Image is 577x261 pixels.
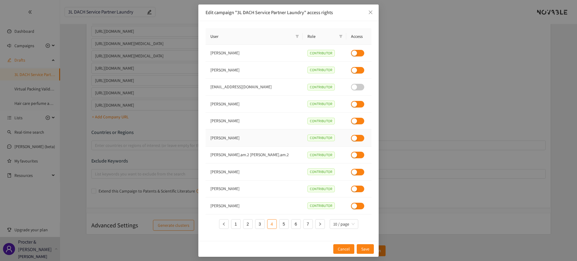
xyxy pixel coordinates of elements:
li: Previous Page [219,219,229,229]
span: right [318,222,322,226]
a: 5 [279,220,288,229]
button: right [315,219,325,229]
span: close [368,10,373,15]
button: Close [362,5,379,21]
a: 4 [267,220,276,229]
div: Edit campaign "3L DACH Service Partner Laundry" access rights [206,9,371,16]
td: [PERSON_NAME] [206,181,303,198]
div: Page Size [330,219,358,229]
a: 6 [292,220,301,229]
a: 2 [243,220,252,229]
span: filter [295,35,299,38]
li: 7 [303,219,313,229]
span: CONTRIBUTOR [307,101,335,107]
span: filter [339,35,343,38]
li: 5 [279,219,289,229]
span: CONTRIBUTOR [307,186,335,192]
button: Save [357,244,374,254]
span: CONTRIBUTOR [307,50,335,56]
span: Cancel [338,246,350,252]
button: This user has not confirmed the invitation yet [351,84,364,90]
td: [PERSON_NAME] [206,45,303,62]
li: 6 [291,219,301,229]
span: filter [338,32,344,41]
span: filter [294,32,300,41]
td: [PERSON_NAME] [206,197,303,214]
td: [PERSON_NAME] [206,113,303,130]
span: CONTRIBUTOR [307,84,335,90]
td: [PERSON_NAME] [206,62,303,79]
li: 2 [243,219,253,229]
span: CONTRIBUTOR [307,135,335,141]
li: 1 [231,219,241,229]
span: left [222,222,226,226]
a: 3 [255,220,264,229]
span: CONTRIBUTOR [307,67,335,73]
td: [PERSON_NAME] [206,96,303,113]
iframe: Chat Widget [547,232,577,261]
td: [PERSON_NAME].am.2 [PERSON_NAME].am.2 [206,147,303,164]
th: Access [346,28,371,45]
a: 7 [304,220,313,229]
td: [PERSON_NAME] [206,163,303,181]
span: User [210,33,293,40]
li: Next Page [315,219,325,229]
span: CONTRIBUTOR [307,168,335,175]
li: 3 [255,219,265,229]
td: [PERSON_NAME] [206,129,303,147]
span: CONTRIBUTOR [307,152,335,158]
li: 4 [267,219,277,229]
a: 1 [231,220,240,229]
span: 10 / page [333,220,355,229]
button: Cancel [333,244,354,254]
span: Save [361,246,369,252]
span: CONTRIBUTOR [307,202,335,209]
span: CONTRIBUTOR [307,118,335,124]
button: left [219,219,229,229]
span: Role [307,33,337,40]
td: [EMAIL_ADDRESS][DOMAIN_NAME] [206,79,303,96]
